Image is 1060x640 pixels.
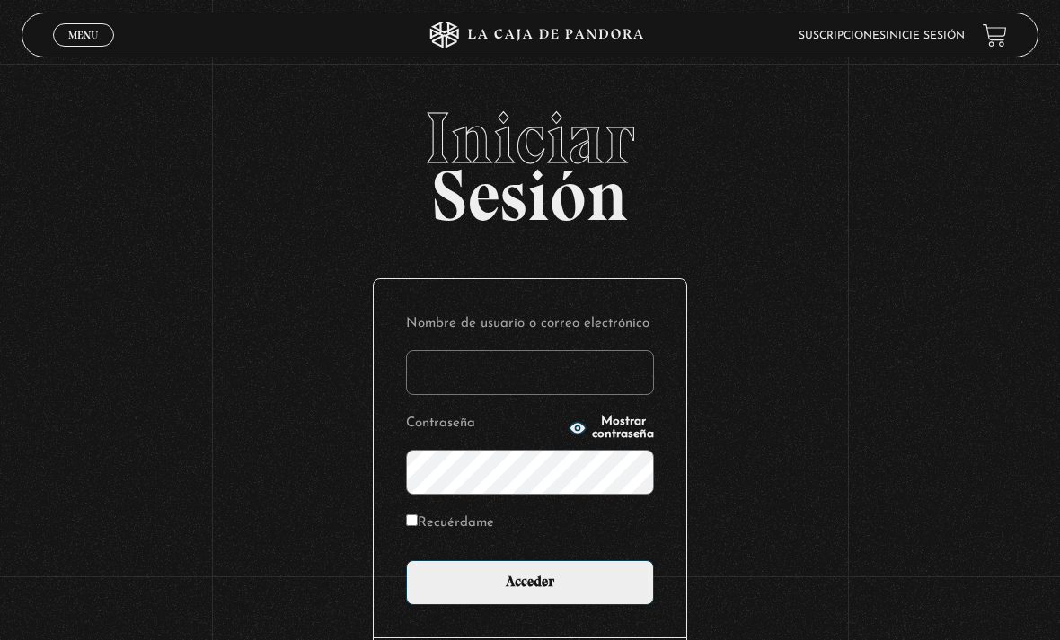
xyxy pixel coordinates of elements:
[799,31,886,41] a: Suscripciones
[569,416,654,441] button: Mostrar contraseña
[22,102,1039,217] h2: Sesión
[406,560,654,605] input: Acceder
[886,31,965,41] a: Inicie sesión
[406,311,654,336] label: Nombre de usuario o correo electrónico
[983,23,1007,48] a: View your shopping cart
[592,416,654,441] span: Mostrar contraseña
[68,30,98,40] span: Menu
[406,514,418,526] input: Recuérdame
[63,45,105,57] span: Cerrar
[406,511,494,535] label: Recuérdame
[22,102,1039,174] span: Iniciar
[406,411,563,435] label: Contraseña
